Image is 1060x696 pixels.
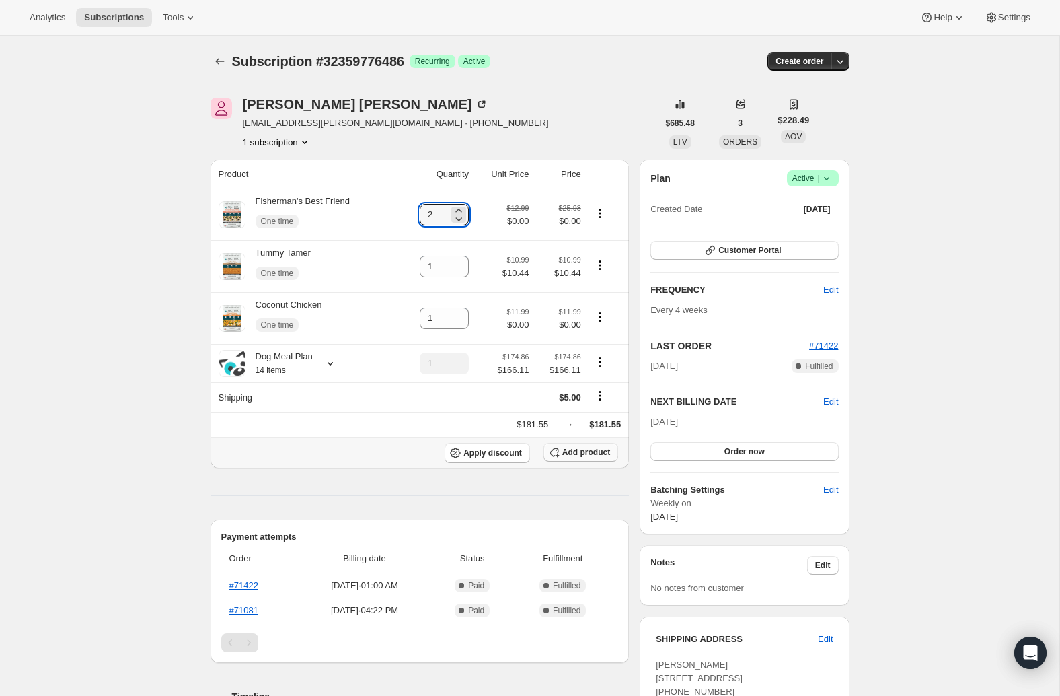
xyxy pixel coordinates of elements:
h2: Plan [650,172,671,185]
button: Product actions [589,310,611,324]
span: Paid [468,580,484,591]
button: Order now [650,442,838,461]
span: $0.00 [537,318,581,332]
button: Subscriptions [211,52,229,71]
span: [DATE] [650,359,678,373]
th: Price [533,160,585,189]
span: LTV [673,137,687,147]
span: Active [792,172,833,185]
span: Customer Portal [718,245,781,256]
div: Dog Meal Plan [245,350,313,377]
button: Analytics [22,8,73,27]
button: Shipping actions [589,388,611,403]
span: $685.48 [666,118,695,129]
span: $10.44 [537,267,581,280]
div: $181.55 [517,418,548,431]
button: Customer Portal [650,241,838,260]
a: #71081 [229,605,258,615]
span: Subscriptions [84,12,144,23]
span: Paid [468,605,484,616]
span: Edit [823,283,838,297]
span: Fulfillment [515,552,610,565]
button: #71422 [809,339,838,353]
span: $0.00 [537,215,581,228]
button: Product actions [243,135,311,149]
img: product img [219,253,245,280]
span: Analytics [30,12,65,23]
span: $166.11 [537,363,581,377]
span: One time [261,268,294,279]
small: $174.86 [502,353,529,361]
span: Active [463,56,486,67]
div: Open Intercom Messenger [1014,637,1047,669]
h2: FREQUENCY [650,283,823,297]
h2: Payment attempts [221,530,619,544]
span: Add product [562,447,610,458]
img: product img [219,201,245,228]
button: Product actions [589,355,611,370]
span: Edit [823,395,838,409]
img: product img [219,351,245,376]
span: One time [261,216,294,227]
small: $10.99 [506,256,529,264]
button: Edit [810,629,841,650]
div: Fisherman's Best Friend [245,195,350,235]
span: $0.00 [506,215,529,228]
nav: Pagination [221,633,619,652]
button: Help [912,8,973,27]
span: Tools [163,12,184,23]
span: Edit [815,560,831,571]
small: $11.99 [506,308,529,316]
span: One time [261,320,294,330]
span: Created Date [650,203,702,216]
button: Create order [767,52,831,71]
span: Weekly on [650,497,838,510]
span: Fulfilled [805,361,833,372]
span: [DATE] [650,417,678,427]
span: [DATE] · 04:22 PM [300,604,429,617]
span: $10.44 [502,267,529,280]
span: Order now [724,446,765,457]
th: Quantity [398,160,473,189]
span: [DATE] · 01:00 AM [300,579,429,592]
div: → [564,418,573,431]
span: Apply discount [463,448,522,458]
span: $0.00 [506,318,529,332]
span: 3 [738,118,743,129]
span: $166.11 [498,363,529,377]
button: Edit [815,279,846,301]
h2: NEXT BILLING DATE [650,395,823,409]
small: $11.99 [559,308,581,316]
span: [EMAIL_ADDRESS][PERSON_NAME][DOMAIN_NAME] · [PHONE_NUMBER] [243,116,549,130]
small: $12.99 [506,204,529,212]
h3: SHIPPING ADDRESS [656,633,818,646]
span: $181.55 [589,419,621,429]
small: 14 items [256,366,286,375]
span: Fulfilled [553,605,580,616]
small: $10.99 [559,256,581,264]
h2: LAST ORDER [650,339,809,353]
span: Edit [818,633,833,646]
span: [DATE] [650,512,678,522]
span: Every 4 weeks [650,305,708,315]
button: Product actions [589,258,611,273]
button: Apply discount [445,443,530,463]
th: Unit Price [473,160,533,189]
th: Product [211,160,398,189]
span: Recurring [415,56,450,67]
button: [DATE] [796,200,839,219]
span: [DATE] [804,204,831,215]
a: #71422 [809,341,838,351]
button: $685.48 [658,114,703,133]
span: $228.49 [778,114,809,127]
th: Shipping [211,382,398,412]
span: Settings [998,12,1030,23]
div: Coconut Chicken [245,298,322,339]
button: Product actions [589,206,611,221]
button: Add product [543,443,618,462]
img: product img [219,305,245,332]
button: Edit [807,556,839,575]
span: Edit [823,483,838,497]
small: $174.86 [555,353,581,361]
